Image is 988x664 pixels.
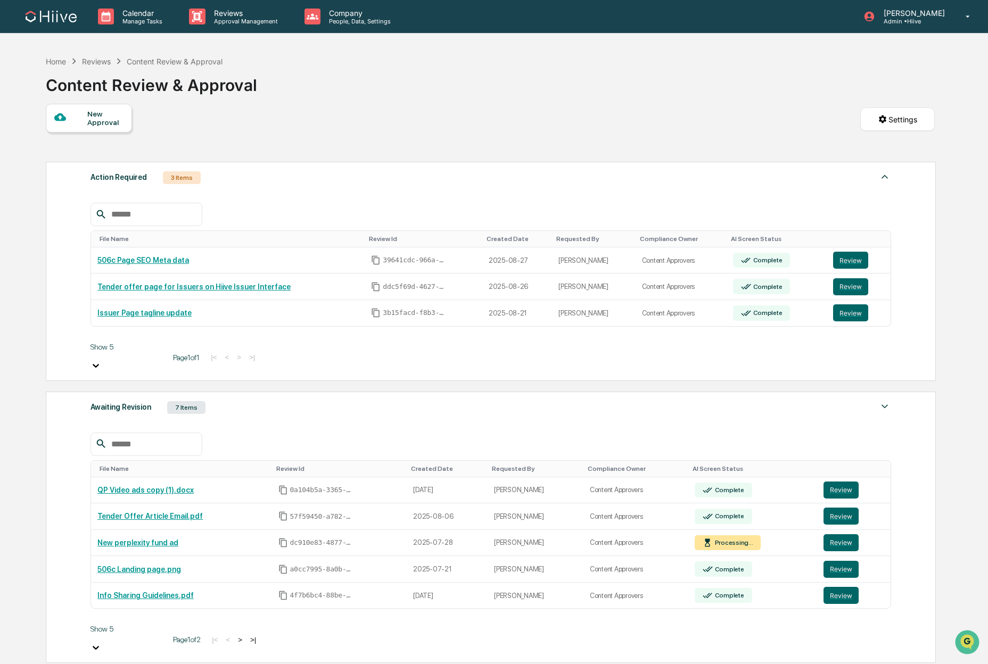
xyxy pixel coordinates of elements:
[488,530,583,557] td: [PERSON_NAME]
[320,18,396,25] p: People, Data, Settings
[487,235,548,243] div: Toggle SortBy
[371,282,381,292] span: Copy Id
[90,170,147,184] div: Action Required
[482,300,553,326] td: 2025-08-21
[488,556,583,583] td: [PERSON_NAME]
[290,538,354,547] span: dc910e83-4877-4103-b15e-bf87db00f614
[97,486,194,494] a: QP Video ads copy (1).docx
[97,256,189,264] a: 506c Page SEO Meta data
[371,308,381,318] span: Copy Id
[411,465,483,472] div: Toggle SortBy
[482,273,553,300] td: 2025-08-26
[278,511,288,521] span: Copy Id
[636,247,727,274] td: Content Approvers
[82,57,111,66] div: Reviews
[276,465,403,472] div: Toggle SortBy
[833,304,884,321] a: Review
[383,283,447,291] span: ddc5f69d-4627-4722-aeaa-ccc955e7ddc8
[77,135,86,144] div: 🗄️
[247,635,259,644] button: >|
[369,235,478,243] div: Toggle SortBy
[97,591,194,600] a: Info Sharing Guidelines.pdf
[21,154,67,165] span: Data Lookup
[26,11,77,22] img: logo
[583,583,688,609] td: Content Approvers
[97,283,291,291] a: Tender offer page for Issuers on Hiive Issuer Interface
[205,9,283,18] p: Reviews
[290,486,354,494] span: 0a104b5a-3365-4e16-98ad-43a4f330f6db
[278,485,288,495] span: Copy Id
[713,592,744,599] div: Complete
[97,512,203,520] a: Tender Offer Article Email.pdf
[583,477,688,504] td: Content Approvers
[106,180,129,188] span: Pylon
[36,92,135,101] div: We're available if you need us!
[583,503,688,530] td: Content Approvers
[223,635,233,644] button: <
[87,110,123,127] div: New Approval
[97,538,178,547] a: New perplexity fund ad
[833,278,868,295] button: Review
[11,135,19,144] div: 🖐️
[100,235,360,243] div: Toggle SortBy
[235,635,245,644] button: >
[556,235,631,243] div: Toggle SortBy
[878,170,891,183] img: caret
[713,486,744,494] div: Complete
[751,309,783,317] div: Complete
[583,556,688,583] td: Content Approvers
[636,273,727,300] td: Content Approvers
[90,343,165,351] div: Show 5
[28,48,176,60] input: Clear
[833,278,884,295] a: Review
[583,530,688,557] td: Content Approvers
[208,353,220,362] button: |<
[46,57,66,66] div: Home
[833,252,884,269] a: Review
[205,18,283,25] p: Approval Management
[11,81,30,101] img: 1746055101610-c473b297-6a78-478c-a979-82029cc54cd1
[552,247,635,274] td: [PERSON_NAME]
[234,353,244,362] button: >
[878,400,891,413] img: caret
[21,134,69,145] span: Preclearance
[407,556,488,583] td: 2025-07-21
[173,353,200,362] span: Page 1 of 1
[88,134,132,145] span: Attestations
[278,591,288,600] span: Copy Id
[114,18,168,25] p: Manage Tasks
[875,18,950,25] p: Admin • Hiive
[824,508,859,525] button: Review
[713,566,744,573] div: Complete
[320,9,396,18] p: Company
[6,150,71,169] a: 🔎Data Lookup
[221,353,232,362] button: <
[75,180,129,188] a: Powered byPylon
[6,130,73,149] a: 🖐️Preclearance
[824,534,884,551] a: Review
[824,482,884,499] a: Review
[824,561,859,578] button: Review
[407,503,488,530] td: 2025-08-06
[97,309,192,317] a: Issuer Page tagline update
[731,235,822,243] div: Toggle SortBy
[824,561,884,578] a: Review
[588,465,684,472] div: Toggle SortBy
[833,252,868,269] button: Review
[875,9,950,18] p: [PERSON_NAME]
[181,85,194,97] button: Start new chat
[954,629,983,658] iframe: Open customer support
[11,22,194,39] p: How can we help?
[835,235,886,243] div: Toggle SortBy
[90,625,165,633] div: Show 5
[833,304,868,321] button: Review
[383,256,447,264] span: 39641cdc-966a-4e65-879f-2a6a777944d8
[11,155,19,164] div: 🔎
[824,587,884,604] a: Review
[482,247,553,274] td: 2025-08-27
[488,583,583,609] td: [PERSON_NAME]
[713,512,744,520] div: Complete
[36,81,175,92] div: Start new chat
[552,273,635,300] td: [PERSON_NAME]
